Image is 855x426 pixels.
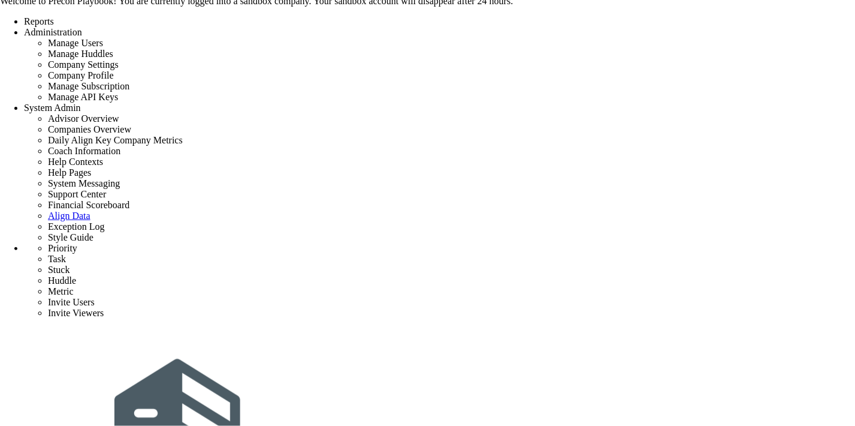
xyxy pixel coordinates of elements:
span: Companies Overview [48,124,131,134]
span: Invite Users [48,297,95,307]
span: Style Guide [48,232,93,242]
span: Invite Viewers [48,308,104,318]
span: Help Contexts [48,157,103,167]
span: Stuck [48,265,70,275]
span: Task [48,254,66,264]
span: Exception Log [48,221,105,232]
span: Metric [48,286,74,296]
span: Manage Subscription [48,81,129,91]
span: Coach Information [48,146,120,156]
span: System Admin [24,103,81,113]
span: Manage Huddles [48,49,113,59]
span: Huddle [48,275,76,286]
span: Manage Users [48,38,103,48]
span: Reports [24,16,54,26]
span: Financial Scoreboard [48,200,129,210]
span: Daily Align Key Company Metrics [48,135,183,145]
span: Support Center [48,189,106,199]
span: Help Pages [48,167,91,178]
span: Manage API Keys [48,92,118,102]
span: System Messaging [48,178,120,188]
span: Company Settings [48,59,119,70]
a: Align Data [48,211,90,221]
span: Priority [48,243,77,253]
span: Advisor Overview [48,113,119,124]
span: Company Profile [48,70,114,80]
span: Administration [24,27,82,37]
